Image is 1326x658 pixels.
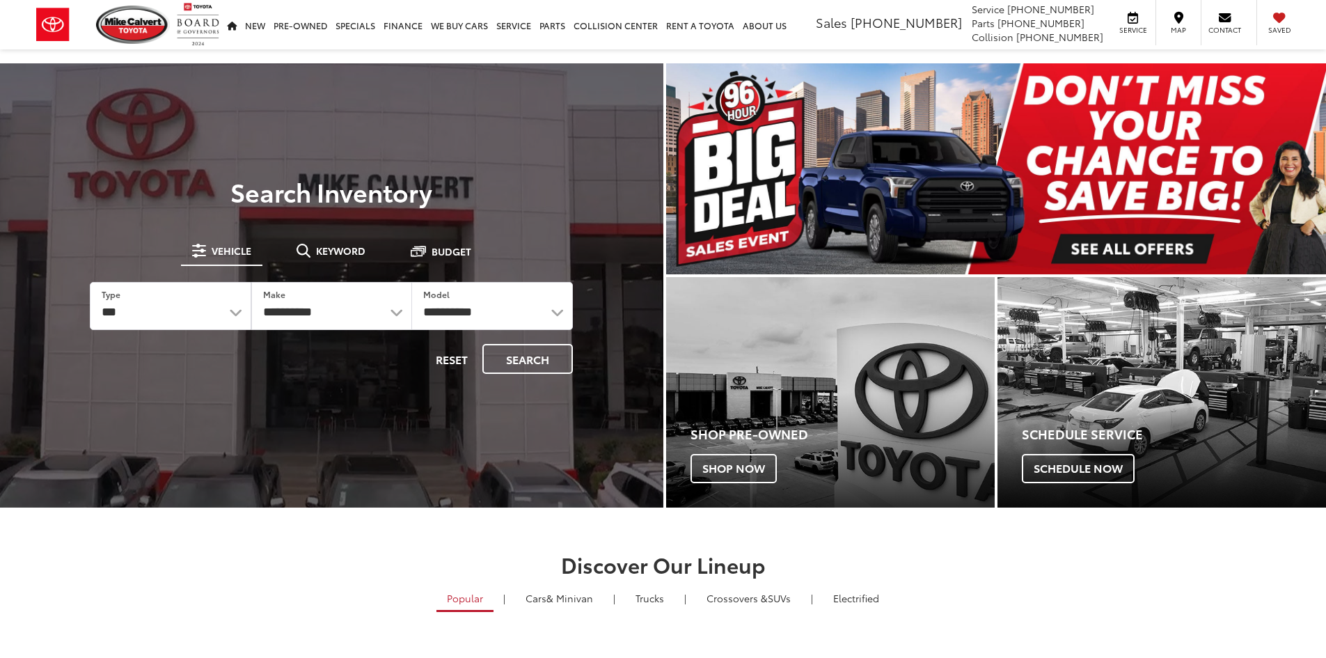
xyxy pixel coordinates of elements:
span: Sales [816,13,847,31]
span: [PHONE_NUMBER] [1016,30,1103,44]
a: Trucks [625,586,674,610]
div: Toyota [666,277,995,508]
a: Schedule Service Schedule Now [997,277,1326,508]
li: | [681,591,690,605]
span: Service [972,2,1004,16]
span: Parts [972,16,995,30]
span: Keyword [316,246,365,256]
img: Mike Calvert Toyota [96,6,170,44]
span: Budget [432,246,471,256]
label: Make [263,288,285,300]
h3: Search Inventory [58,178,605,205]
label: Model [423,288,450,300]
h2: Discover Our Lineup [173,553,1154,576]
a: Cars [515,586,603,610]
button: Search [482,344,573,374]
span: & Minivan [546,591,593,605]
li: | [807,591,816,605]
button: Reset [424,344,480,374]
span: Vehicle [212,246,251,256]
span: Collision [972,30,1013,44]
span: [PHONE_NUMBER] [997,16,1084,30]
h4: Schedule Service [1022,428,1326,441]
span: Shop Now [690,454,777,483]
span: Schedule Now [1022,454,1135,483]
li: | [500,591,509,605]
span: Contact [1208,25,1241,35]
li: | [610,591,619,605]
a: Shop Pre-Owned Shop Now [666,277,995,508]
span: Crossovers & [707,591,768,605]
span: Service [1117,25,1149,35]
span: Map [1163,25,1194,35]
h4: Shop Pre-Owned [690,428,995,441]
a: Popular [436,586,494,612]
span: [PHONE_NUMBER] [851,13,962,31]
span: Saved [1264,25,1295,35]
span: [PHONE_NUMBER] [1007,2,1094,16]
a: Electrified [823,586,890,610]
a: SUVs [696,586,801,610]
div: Toyota [997,277,1326,508]
label: Type [102,288,120,300]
